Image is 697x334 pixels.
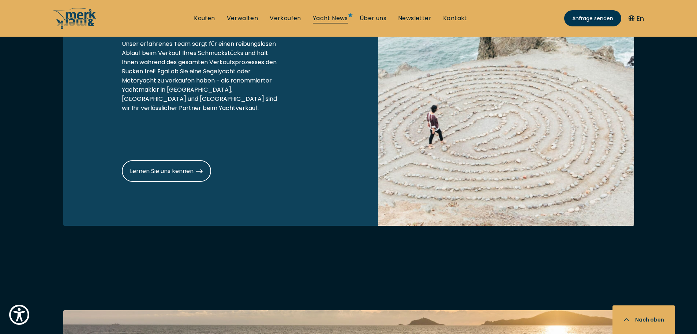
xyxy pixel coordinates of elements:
a: Newsletter [398,14,431,22]
a: Verkaufen [270,14,301,22]
a: Anfrage senden [564,10,621,26]
button: Show Accessibility Preferences [7,303,31,327]
button: En [629,14,644,23]
span: Anfrage senden [572,15,613,22]
div: Unser erfahrenes Team sorgt für einen reibungslosen Ablauf beim Verkauf Ihres Schmuckstücks und h... [122,39,283,113]
a: Yacht News [313,14,348,22]
a: Verwalten [227,14,258,22]
button: Nach oben [612,305,675,334]
a: Über uns [360,14,386,22]
span: Lernen Sie uns kennen [130,166,203,176]
a: Lernen Sie uns kennen [122,160,211,182]
a: Kaufen [194,14,215,22]
a: Kontakt [443,14,467,22]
